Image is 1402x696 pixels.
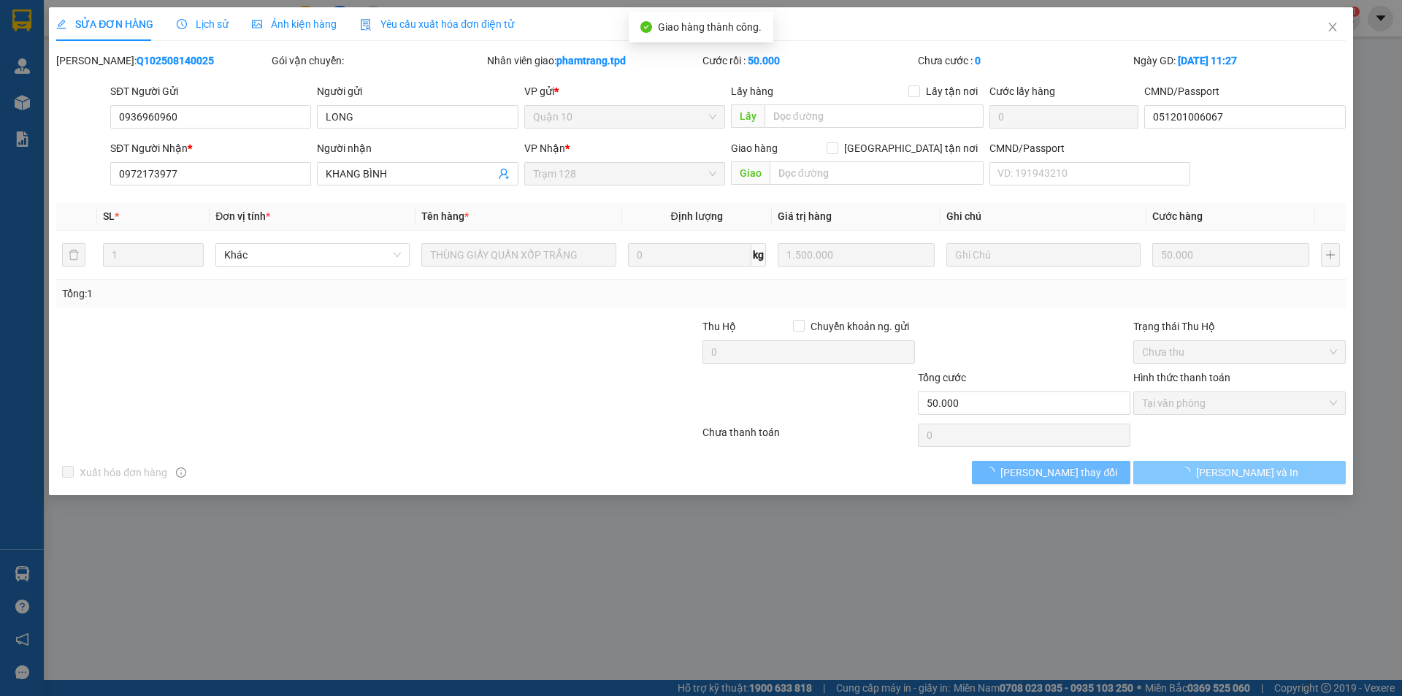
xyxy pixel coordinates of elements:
[701,424,916,450] div: Chưa thanh toán
[137,55,214,66] b: Q102508140025
[177,18,229,30] span: Lịch sử
[1152,210,1203,222] span: Cước hàng
[1196,464,1298,481] span: [PERSON_NAME] và In
[640,21,652,33] span: check-circle
[778,210,832,222] span: Giá trị hàng
[42,64,156,80] span: PHIẾU GIAO HÀNG
[56,19,66,29] span: edit
[74,464,173,481] span: Xuất hóa đơn hàng
[487,53,700,69] div: Nhân viên giao:
[224,244,401,266] span: Khác
[1133,53,1346,69] div: Ngày GD:
[751,243,766,267] span: kg
[56,18,153,30] span: SỬA ĐƠN HÀNG
[838,140,984,156] span: [GEOGRAPHIC_DATA] tận nơi
[176,467,186,478] span: info-circle
[946,243,1141,267] input: Ghi Chú
[731,142,778,154] span: Giao hàng
[805,318,915,334] span: Chuyển khoản ng. gửi
[731,104,765,128] span: Lấy
[556,55,626,66] b: phamtrang.tpd
[1133,318,1346,334] div: Trạng thái Thu Hộ
[272,53,484,69] div: Gói vận chuyển:
[20,53,60,64] span: Quận 10
[360,18,514,30] span: Yêu cầu xuất hóa đơn điện tử
[1321,243,1340,267] button: plus
[56,53,269,69] div: [PERSON_NAME]:
[26,7,104,18] span: Q102508140033
[4,106,116,118] strong: N.nhận:
[33,94,161,106] span: LIÊN CMND:
[918,372,966,383] span: Tổng cước
[42,106,116,118] span: cô châu CMND:
[671,210,723,222] span: Định lượng
[1178,55,1237,66] b: [DATE] 11:27
[317,140,518,156] div: Người nhận
[941,202,1146,231] th: Ghi chú
[1180,467,1196,477] span: loading
[110,140,311,156] div: SĐT Người Nhận
[317,83,518,99] div: Người gửi
[252,18,337,30] span: Ảnh kiện hàng
[83,53,141,64] span: 0907696988
[1327,21,1338,33] span: close
[533,106,716,128] span: Quận 10
[4,94,161,106] strong: N.gửi:
[989,140,1190,156] div: CMND/Passport
[498,168,510,180] span: user-add
[989,105,1138,129] input: Cước lấy hàng
[748,55,780,66] b: 50.000
[972,461,1130,484] button: [PERSON_NAME] thay đổi
[163,7,194,18] span: [DATE]
[63,18,157,34] strong: CTY XE KHÁCH
[770,161,984,185] input: Dọc đường
[702,53,915,69] div: Cước rồi :
[4,37,110,53] strong: THIÊN PHÁT ĐẠT
[103,210,115,222] span: SL
[91,94,161,106] span: 038176014076
[1000,464,1117,481] span: [PERSON_NAME] thay đổi
[4,53,141,64] strong: VP: SĐT:
[1142,392,1337,414] span: Tại văn phòng
[658,21,762,33] span: Giao hàng thành công.
[1133,461,1346,484] button: [PERSON_NAME] và In
[731,85,773,97] span: Lấy hàng
[524,83,725,99] div: VP gửi
[975,55,981,66] b: 0
[62,286,541,302] div: Tổng: 1
[252,19,262,29] span: picture
[134,7,161,18] span: 04:18
[1152,243,1309,267] input: 0
[731,161,770,185] span: Giao
[533,163,716,185] span: Trạm 128
[215,210,270,222] span: Đơn vị tính
[765,104,984,128] input: Dọc đường
[702,321,736,332] span: Thu Hộ
[421,243,616,267] input: VD: Bàn, Ghế
[110,83,311,99] div: SĐT Người Gửi
[177,19,187,29] span: clock-circle
[920,83,984,99] span: Lấy tận nơi
[1142,341,1337,363] span: Chưa thu
[778,243,935,267] input: 0
[62,243,85,267] button: delete
[524,142,565,154] span: VP Nhận
[918,53,1130,69] div: Chưa cước :
[1312,7,1353,48] button: Close
[1144,83,1345,99] div: CMND/Passport
[989,85,1055,97] label: Cước lấy hàng
[984,467,1000,477] span: loading
[1133,372,1230,383] label: Hình thức thanh toán
[360,19,372,31] img: icon
[421,210,469,222] span: Tên hàng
